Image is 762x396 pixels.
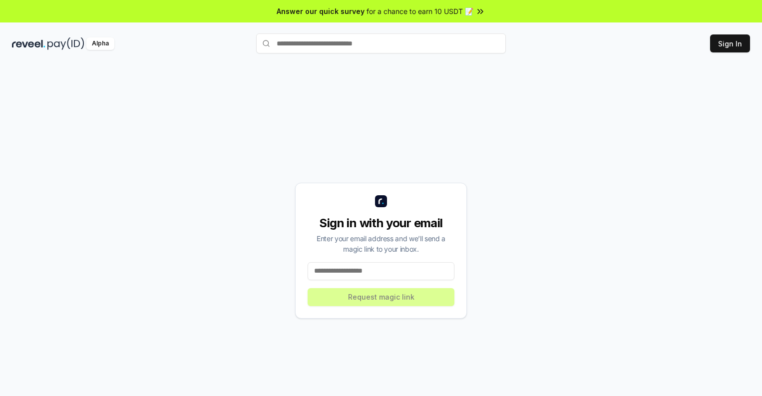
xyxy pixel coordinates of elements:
[86,37,114,50] div: Alpha
[308,215,454,231] div: Sign in with your email
[367,6,473,16] span: for a chance to earn 10 USDT 📝
[47,37,84,50] img: pay_id
[308,233,454,254] div: Enter your email address and we’ll send a magic link to your inbox.
[375,195,387,207] img: logo_small
[710,34,750,52] button: Sign In
[12,37,45,50] img: reveel_dark
[277,6,365,16] span: Answer our quick survey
